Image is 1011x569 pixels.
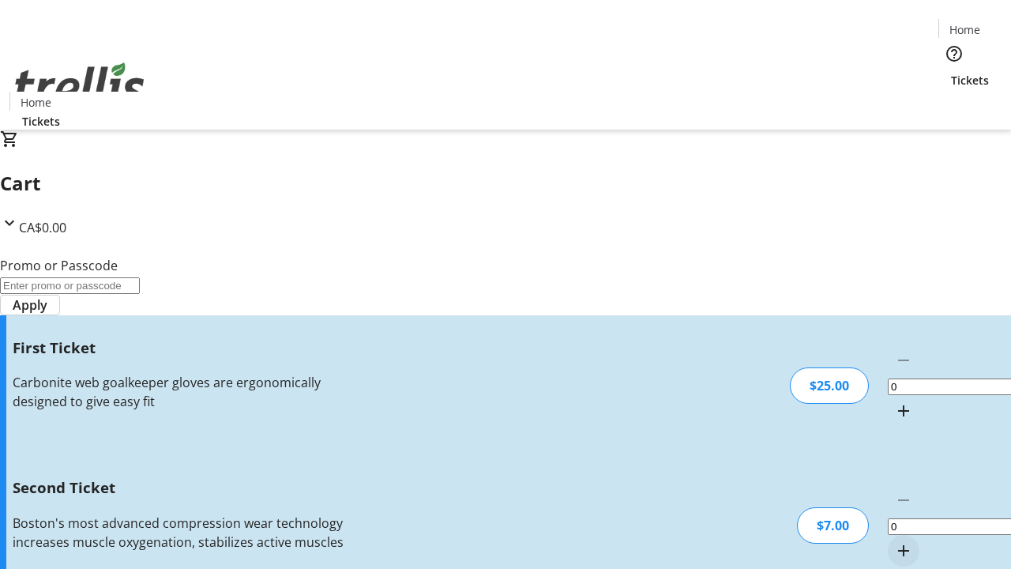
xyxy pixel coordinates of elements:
[938,38,970,70] button: Help
[888,395,919,427] button: Increment by one
[938,89,970,120] button: Cart
[938,72,1002,89] a: Tickets
[9,45,150,124] img: Orient E2E Organization CqHrCUIKGa's Logo
[797,507,869,544] div: $7.00
[949,21,980,38] span: Home
[951,72,989,89] span: Tickets
[19,219,66,236] span: CA$0.00
[13,514,358,552] div: Boston's most advanced compression wear technology increases muscle oxygenation, stabilizes activ...
[939,21,990,38] a: Home
[21,94,51,111] span: Home
[888,535,919,567] button: Increment by one
[790,367,869,404] div: $25.00
[13,337,358,359] h3: First Ticket
[13,373,358,411] div: Carbonite web goalkeeper gloves are ergonomically designed to give easy fit
[13,477,358,499] h3: Second Ticket
[13,296,47,315] span: Apply
[9,113,73,130] a: Tickets
[10,94,61,111] a: Home
[22,113,60,130] span: Tickets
